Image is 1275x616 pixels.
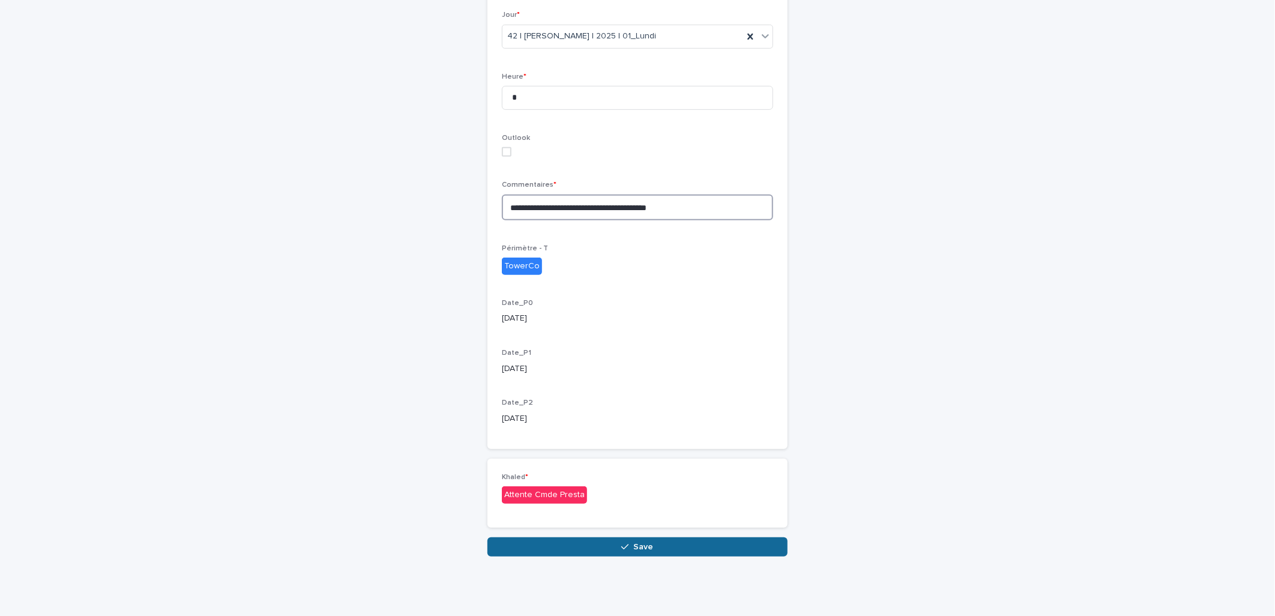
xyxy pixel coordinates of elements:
[502,181,556,189] span: Commentaires
[502,258,542,275] div: TowerCo
[502,486,587,504] div: Attente Cmde Presta
[502,349,531,357] span: Date_P1
[502,73,526,80] span: Heure
[502,412,773,425] p: [DATE]
[502,399,533,406] span: Date_P2
[502,245,548,252] span: Périmètre - T
[502,363,773,375] p: [DATE]
[502,312,773,325] p: [DATE]
[487,537,788,557] button: Save
[502,300,533,307] span: Date_P0
[634,543,654,551] span: Save
[502,11,520,19] span: Jour
[507,30,656,43] span: 42 | [PERSON_NAME] | 2025 | 01_Lundi
[502,134,530,142] span: Outlook
[502,474,528,481] span: Khaled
